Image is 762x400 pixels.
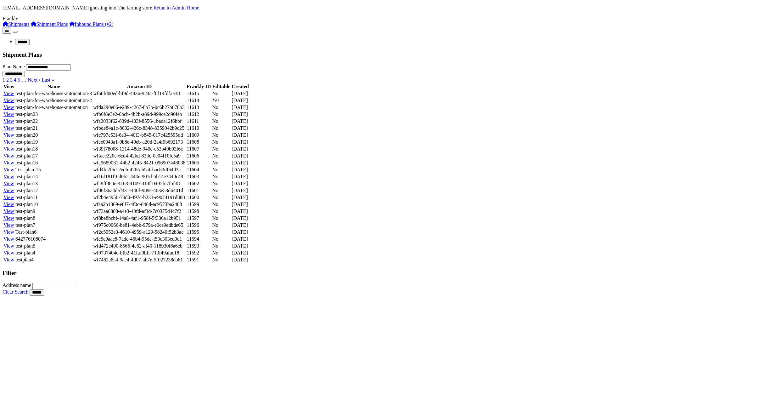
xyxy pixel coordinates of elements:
[93,208,186,214] td: wf73aa6888-a4e3-40fd-af3d-7c0375d4c7f2
[212,174,231,180] td: No
[231,139,249,145] td: [DATE]
[15,97,92,104] td: test-plan-for-warehouse-automation-2
[3,146,14,151] a: View
[3,77,5,83] span: 1
[18,77,20,83] a: 5
[212,97,231,104] td: Yes
[187,257,211,263] td: 11591
[231,160,249,166] td: [DATE]
[3,209,14,214] a: View
[231,90,249,97] td: [DATE]
[15,160,92,166] td: test-plan16
[3,98,14,103] a: View
[15,257,92,263] td: testplan4
[3,21,30,27] a: Shipments
[187,160,211,166] td: 11605
[3,195,14,200] a: View
[15,229,92,235] td: Test-plan6
[231,194,249,201] td: [DATE]
[15,222,92,228] td: test-plan7
[3,51,759,58] h3: Shipment Plans
[231,222,249,228] td: [DATE]
[31,21,68,27] a: Shipment Plans
[154,5,199,10] a: Retun to Admin Home
[212,208,231,214] td: No
[3,202,14,207] a: View
[15,125,92,131] td: test-plan21
[15,187,92,194] td: test-plan12
[15,104,92,111] td: test-plan-for-warehouse-automation
[3,283,31,288] label: Address name
[212,194,231,201] td: No
[187,83,211,90] th: Frankly ID
[3,167,14,172] a: View
[10,77,13,83] a: 3
[212,229,231,235] td: No
[93,257,186,263] td: wf7462a8a4-9ac4-4d07-ab7e-5f027238cb81
[93,139,186,145] td: wfee0043a1-0b8e-40eb-a20d-2a4f9b692173
[231,167,249,173] td: [DATE]
[93,118,186,124] td: wfa2033f62-839d-483f-8556-1bada12f6bbf
[14,77,16,83] a: 4
[6,77,9,83] a: 2
[15,118,92,124] td: test-plan22
[212,222,231,228] td: No
[231,111,249,117] td: [DATE]
[15,83,92,90] th: Name
[231,125,249,131] td: [DATE]
[231,174,249,180] td: [DATE]
[187,243,211,249] td: 11593
[93,104,186,111] td: wfda290e86-e289-4267-8b7b-0c6b27b078b3
[187,139,211,145] td: 11608
[93,146,186,152] td: wf39f78008-1314-48de-940c-c53b49b93f6c
[212,167,231,173] td: No
[3,236,14,242] a: View
[212,104,231,111] td: No
[187,146,211,152] td: 11607
[15,180,92,187] td: test-plan13
[3,139,14,145] a: View
[15,201,92,208] td: test-plan10
[15,194,92,201] td: test-plan11
[93,83,186,90] th: Amazon ID
[212,180,231,187] td: No
[3,118,14,124] a: View
[187,118,211,124] td: 11611
[212,187,231,194] td: No
[3,229,14,235] a: View
[231,180,249,187] td: [DATE]
[69,21,114,27] a: Inbound Plans (v2)
[3,174,14,179] a: View
[42,77,54,83] a: Last »
[93,194,186,201] td: wf2b4e4956-70d0-497c-b233-e9074191d888
[212,90,231,97] td: No
[15,153,92,159] td: test-plan17
[3,153,14,158] a: View
[15,250,92,256] td: test-plan4
[231,146,249,152] td: [DATE]
[231,83,249,90] th: Created
[93,236,186,242] td: wfe5e0aac8-7adc-46b4-95de-f53c303ed0d1
[3,181,14,186] a: View
[15,215,92,221] td: test-plan8
[187,90,211,97] td: 11615
[15,139,92,145] td: test-plan19
[212,139,231,145] td: No
[3,243,14,249] a: View
[15,146,92,152] td: test-plan18
[3,160,14,165] a: View
[231,118,249,124] td: [DATE]
[231,257,249,263] td: [DATE]
[3,132,14,138] a: View
[28,77,40,83] a: Next ›
[3,83,14,90] th: View
[212,146,231,152] td: No
[3,16,759,21] div: Frankly
[15,111,92,117] td: test-plan23
[15,243,92,249] td: test-plan5
[3,5,759,11] p: [EMAIL_ADDRESS][DOMAIN_NAME] ghosting into The farmug store.
[21,77,26,83] span: …
[187,201,211,208] td: 11599
[187,222,211,228] td: 11596
[3,289,28,294] a: Clear Search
